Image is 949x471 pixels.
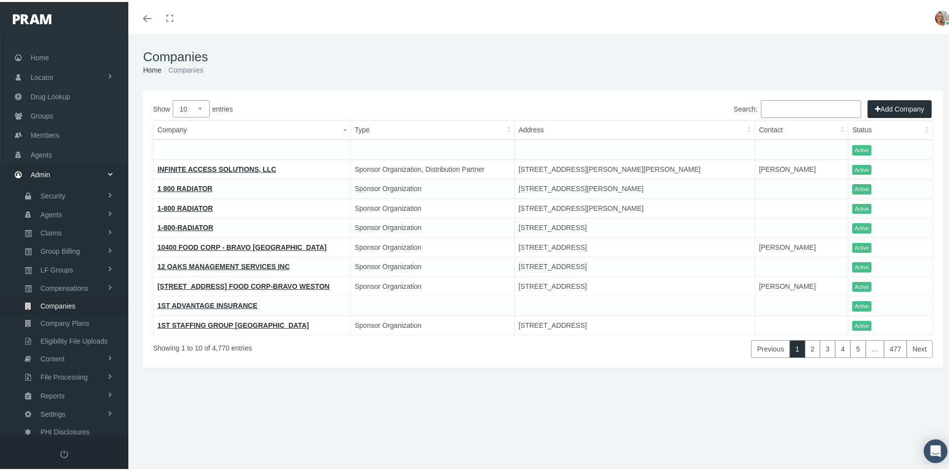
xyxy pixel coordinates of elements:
td: [STREET_ADDRESS] [514,255,755,275]
span: Eligibility File Uploads [40,331,108,348]
a: 12 OAKS MANAGEMENT SERVICES INC [157,261,290,269]
td: Sponsor Organization [350,177,514,197]
td: [STREET_ADDRESS] [514,216,755,236]
span: Admin [31,163,50,182]
td: Sponsor Organization [350,196,514,216]
a: 1 [790,338,805,356]
a: 1ST STAFFING GROUP [GEOGRAPHIC_DATA] [157,319,309,327]
th: Status: activate to sort column ascending [848,118,933,138]
span: Claims [40,223,62,239]
td: [PERSON_NAME] [755,275,848,294]
span: PHI Disclosures [40,422,90,438]
td: [STREET_ADDRESS][PERSON_NAME] [514,196,755,216]
span: Active [852,260,872,271]
span: Locator [31,66,54,85]
a: 4 [835,338,851,356]
span: Home [31,46,49,65]
div: Open Intercom Messenger [924,437,948,461]
span: Drug Lookup [31,85,70,104]
a: INFINITE ACCESS SOLUTIONS, LLC [157,163,276,171]
a: 1 800 RADIATOR [157,183,213,191]
input: Search: [761,98,861,116]
th: Contact: activate to sort column ascending [755,118,848,138]
a: [STREET_ADDRESS] FOOD CORP-BRAVO WESTON [157,280,330,288]
span: Group Billing [40,241,80,258]
a: 1ST ADVANTAGE INSURANCE [157,300,258,308]
td: [PERSON_NAME] [755,157,848,177]
span: Agents [40,204,62,221]
th: Address: activate to sort column ascending [514,118,755,138]
td: Sponsor Organization [350,275,514,294]
span: Company Plans [40,313,89,330]
label: Search: [734,98,861,116]
span: Active [852,143,872,154]
label: Show entries [153,98,543,116]
th: Type: activate to sort column ascending [350,118,514,138]
a: Home [143,64,161,72]
li: Companies [161,63,203,74]
span: Agents [31,144,52,162]
span: Active [852,182,872,193]
span: Security [40,186,66,202]
span: Active [852,163,872,173]
td: Sponsor Organization [350,235,514,255]
td: [STREET_ADDRESS] [514,314,755,333]
span: Settings [40,404,66,421]
td: [STREET_ADDRESS] [514,275,755,294]
td: [STREET_ADDRESS][PERSON_NAME][PERSON_NAME] [514,157,755,177]
td: Sponsor Organization [350,314,514,333]
a: 3 [820,338,835,356]
button: Add Company [868,98,932,116]
span: Active [852,241,872,251]
a: 10400 FOOD CORP - BRAVO [GEOGRAPHIC_DATA] [157,241,327,249]
th: Company: activate to sort column descending [153,118,351,138]
span: Compensations [40,278,88,295]
td: Sponsor Organization, Distribution Partner [350,157,514,177]
a: Previous [751,338,790,356]
span: Active [852,202,872,212]
h1: Companies [143,47,943,63]
a: … [866,338,884,356]
td: Sponsor Organization [350,255,514,275]
a: Next [907,338,933,356]
a: 1-800-RADIATOR [157,222,213,230]
span: Content [40,349,65,365]
span: Companies [40,296,76,313]
span: Active [852,299,872,310]
td: [STREET_ADDRESS][PERSON_NAME] [514,177,755,197]
td: Sponsor Organization [350,216,514,236]
a: 5 [850,338,866,356]
span: Active [852,280,872,290]
span: Members [31,124,59,143]
a: 477 [884,338,907,356]
span: Groups [31,105,53,123]
span: Active [852,319,872,329]
span: File Processing [40,367,88,384]
span: Active [852,221,872,232]
span: Reports [40,386,65,402]
a: 2 [805,338,821,356]
td: [PERSON_NAME] [755,235,848,255]
select: Showentries [173,98,210,116]
span: LF Groups [40,260,73,276]
a: 1-800 RADIATOR [157,202,213,210]
td: [STREET_ADDRESS] [514,235,755,255]
img: PRAM_20_x_78.png [13,12,51,22]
